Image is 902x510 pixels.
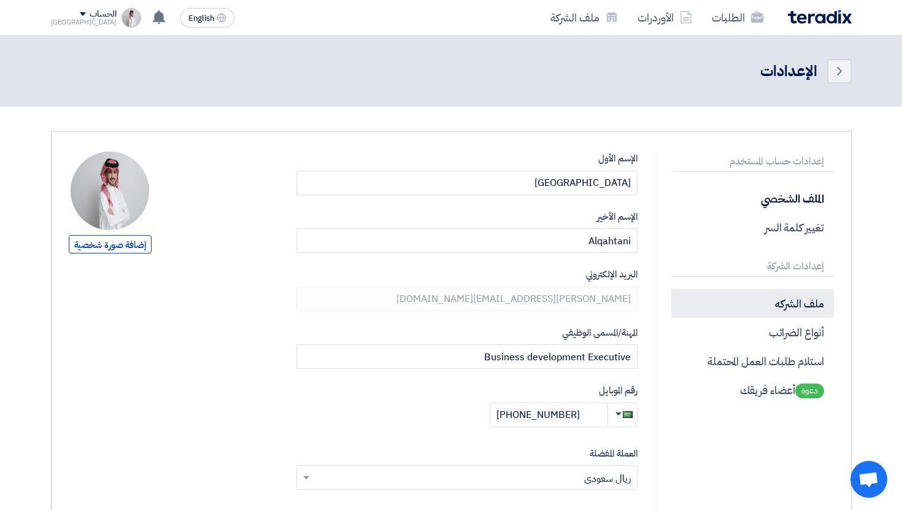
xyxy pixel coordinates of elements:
span: إضافة صورة شخصية [69,235,152,253]
label: المهنة/المسمى الوظيفي [296,326,638,340]
a: الطلبات [702,3,773,32]
div: دردشة مفتوحة [850,461,887,498]
a: الأوردرات [628,3,702,32]
p: إعدادات حساب المستخدم [671,152,833,172]
p: أعضاء فريقك [671,376,833,404]
button: English [180,8,234,28]
label: الإسم الأول [296,152,638,166]
p: تغيير كلمة السر [671,213,833,242]
p: ملف الشركه [671,289,833,318]
p: أنواع الضرائب [671,318,833,347]
input: أدخل إسمك الأول [296,171,638,195]
input: أدخل إسمك الأخير من هنا [296,228,638,253]
img: BDDAEEFDDACDAEA_1756647670177.jpeg [121,8,141,28]
label: الإسم الأخير [296,210,638,224]
span: English [188,14,214,23]
label: رقم الموبايل [296,384,638,398]
input: أدخل بريدك الإلكتروني [296,287,638,311]
label: البريد الإلكتروني [296,268,638,282]
a: ملف الشركة [541,3,628,32]
input: أدخل مهنتك هنا [296,344,638,369]
img: Teradix logo [788,10,852,24]
input: أدخل رقم الموبايل [490,403,607,427]
p: استلام طلبات العمل المحتملة [671,347,833,376]
p: الملف الشخصي [671,184,833,213]
div: الحساب [90,9,116,20]
div: [GEOGRAPHIC_DATA] [51,19,117,26]
label: العملة المفضلة [296,447,638,461]
span: دعوة [795,384,824,398]
div: الإعدادات [760,60,817,82]
p: إعدادات الشركة [671,257,833,277]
